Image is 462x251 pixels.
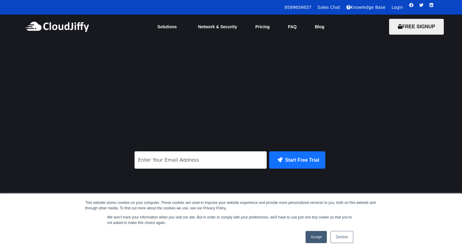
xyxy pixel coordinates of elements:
a: Pricing [246,20,279,33]
a: Accept [306,231,327,243]
a: Login [392,5,403,10]
a: Solutions [148,20,189,33]
input: Enter Your Email Address [135,151,267,169]
a: FREE SIGNUP [389,24,444,29]
a: Network & Security [189,20,246,33]
button: Start Free Trial [269,151,325,169]
a: Sales Chat [317,5,340,10]
a: FAQ [279,20,306,33]
button: FREE SIGNUP [389,19,444,35]
a: Knowledge Base [346,5,386,10]
a: Decline [330,231,353,243]
a: 9599656657 [284,5,311,10]
p: We won't track your information when you visit our site. But in order to comply with your prefere... [107,215,355,225]
a: Blog [306,20,334,33]
div: This website stores cookies on your computer. These cookies are used to improve your website expe... [85,200,377,211]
